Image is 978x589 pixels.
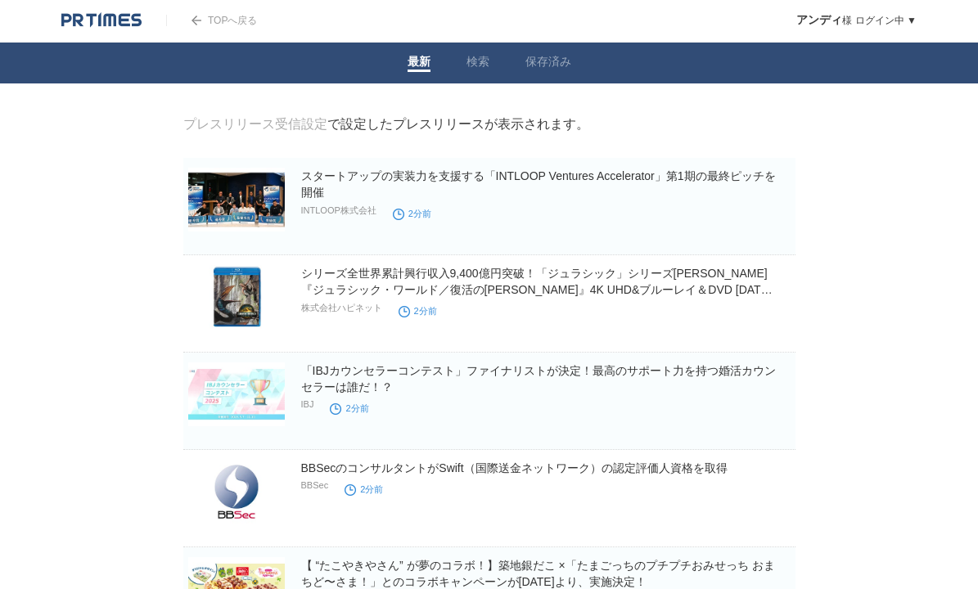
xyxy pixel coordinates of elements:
[301,302,382,314] p: 株式会社ハピネット
[301,364,776,393] a: 「IBJカウンセラーコンテスト」ファイナリストが決定！最高のサポート力を持つ婚活カウンセラーは誰だ！？
[192,16,201,25] img: arrow.png
[301,559,775,588] a: 【 “たこやきやさん” が夢のコラボ！】築地銀だこ ×「たまごっちのプチプチおみせっち おまちど〜さま！」とのコラボキャンペーンが[DATE]より、実施決定！
[301,169,776,199] a: スタートアップの実装力を支援する「INTLOOP Ventures Accelerator」第1期の最終ピッチを開催
[183,117,327,131] a: プレスリリース受信設定
[345,484,383,494] time: 2分前
[188,460,285,524] img: BBSecのコンサルタントがSwift（国際送金ネットワーク）の認定評価人資格を取得
[393,209,431,218] time: 2分前
[301,480,329,490] p: BBSec
[466,55,489,72] a: 検索
[796,15,917,26] a: アンディ様 ログイン中 ▼
[301,205,376,217] p: INTLOOP株式会社
[61,12,142,29] img: logo.png
[796,13,842,26] span: アンディ
[188,168,285,232] img: スタートアップの実装力を支援する「INTLOOP Ventures Accelerator」第1期の最終ピッチを開催
[399,306,437,316] time: 2分前
[301,399,314,409] p: IBJ
[188,362,285,426] img: 「IBJカウンセラーコンテスト」ファイナリストが決定！最高のサポート力を持つ婚活カウンセラーは誰だ！？
[188,265,285,329] img: シリーズ全世界累計興行収入9,400億円突破！「ジュラシック」シリーズ新章『ジュラシック・ワールド／復活の大地』4K UHD&ブルーレイ＆DVD 2025年12月3日(水)発売決定！
[301,461,728,474] a: BBSecのコンサルタントがSwift（国際送金ネットワーク）の認定評価人資格を取得
[525,55,571,72] a: 保存済み
[330,403,368,413] time: 2分前
[408,55,430,72] a: 最新
[166,15,257,26] a: TOPへ戻る
[301,267,773,312] a: シリーズ全世界累計興行収入9,400億円突破！「ジュラシック」シリーズ[PERSON_NAME]『ジュラシック・ワールド／復活の[PERSON_NAME]』4K UHD&ブルーレイ＆DVD [D...
[183,116,589,133] div: で設定したプレスリリースが表示されます。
